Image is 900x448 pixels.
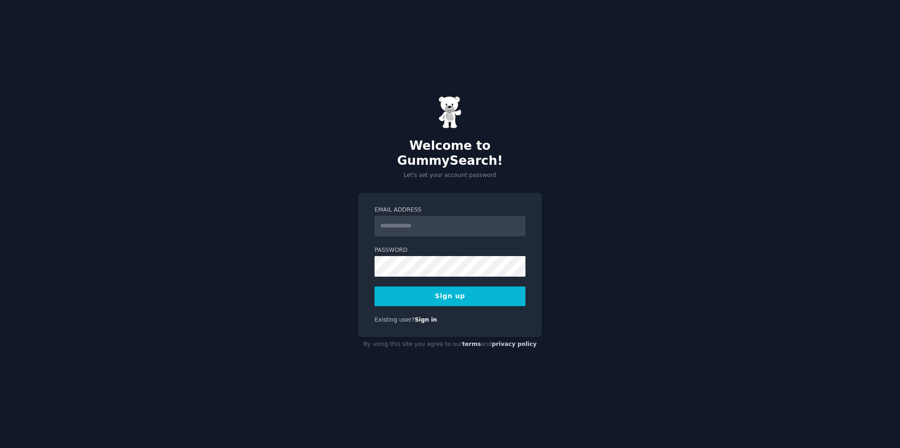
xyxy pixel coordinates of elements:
div: By using this site you agree to our and [358,337,542,352]
label: Password [375,246,525,255]
a: privacy policy [492,341,537,347]
span: Existing user? [375,316,415,323]
label: Email Address [375,206,525,214]
a: Sign in [415,316,437,323]
p: Let's set your account password [358,171,542,180]
h2: Welcome to GummySearch! [358,139,542,168]
img: Gummy Bear [438,96,462,129]
a: terms [462,341,481,347]
button: Sign up [375,286,525,306]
